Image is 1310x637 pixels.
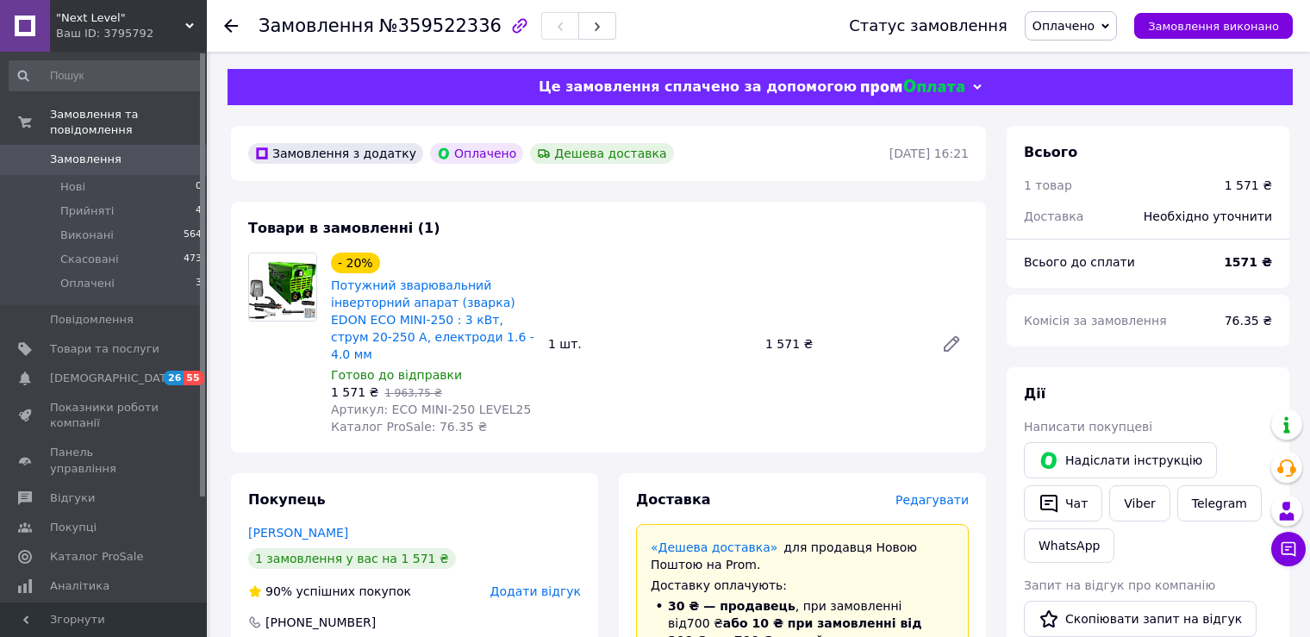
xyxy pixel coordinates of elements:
div: для продавця Новою Поштою на Prom. [651,539,954,573]
a: WhatsApp [1024,528,1114,563]
span: Доставка [636,491,711,508]
span: 1 товар [1024,178,1072,192]
span: Каталог ProSale [50,549,143,565]
input: Пошук [9,60,203,91]
a: «Дешева доставка» [651,540,777,554]
span: Всього [1024,144,1077,160]
div: Необхідно уточнити [1133,197,1282,235]
a: Потужний зварювальний інверторний апарат (зварка) EDON ECO MINI-250 : 3 кВт, струм 20-250 А, елек... [331,278,534,361]
button: Чат [1024,485,1102,521]
span: 564 [184,228,202,243]
button: Надіслати інструкцію [1024,442,1217,478]
span: Оплачено [1032,19,1095,33]
span: Дії [1024,385,1045,402]
span: [DEMOGRAPHIC_DATA] [50,371,178,386]
span: 3 [196,276,202,291]
img: evopay logo [861,79,964,96]
a: [PERSON_NAME] [248,526,348,540]
span: 90% [265,584,292,598]
span: Готово до відправки [331,368,462,382]
div: Оплачено [430,143,523,164]
span: Виконані [60,228,114,243]
div: 1 шт. [541,332,758,356]
a: Редагувати [934,327,969,361]
span: Артикул: ECO MINI-250 LEVEL25 [331,403,531,416]
span: Оплачені [60,276,115,291]
span: №359522336 [379,16,502,36]
button: Чат з покупцем [1271,532,1306,566]
span: Товари та послуги [50,341,159,357]
span: "Next Level" [56,10,185,26]
span: 55 [184,371,203,385]
span: 4 [196,203,202,219]
span: Прийняті [60,203,114,219]
span: Це замовлення сплачено за допомогою [539,78,857,95]
div: 1 571 ₴ [758,332,927,356]
span: Аналітика [50,578,109,594]
span: 0 [196,179,202,195]
img: Потужний зварювальний інверторний апарат (зварка) EDON ECO MINI-250 : 3 кВт, струм 20-250 А, елек... [249,255,316,319]
span: Панель управління [50,445,159,476]
span: Замовлення [259,16,374,36]
span: 1 963,75 ₴ [384,387,442,399]
span: Замовлення виконано [1148,20,1279,33]
div: 1 571 ₴ [1225,177,1272,194]
button: Замовлення виконано [1134,13,1293,39]
div: Статус замовлення [849,17,1007,34]
div: - 20% [331,253,380,273]
div: 1 замовлення у вас на 1 571 ₴ [248,548,456,569]
div: Ваш ID: 3795792 [56,26,207,41]
div: Повернутися назад [224,17,238,34]
span: 30 ₴ — продавець [668,599,795,613]
button: Скопіювати запит на відгук [1024,601,1257,637]
div: [PHONE_NUMBER] [264,614,377,631]
span: Написати покупцеві [1024,420,1152,434]
div: Дешева доставка [530,143,673,164]
b: 1571 ₴ [1224,255,1272,269]
span: Покупець [248,491,326,508]
span: Показники роботи компанії [50,400,159,431]
span: Товари в замовленні (1) [248,220,440,236]
span: 76.35 ₴ [1225,314,1272,328]
time: [DATE] 16:21 [889,147,969,160]
span: Запит на відгук про компанію [1024,578,1215,592]
a: Viber [1109,485,1170,521]
span: 473 [184,252,202,267]
span: Покупці [50,520,97,535]
span: Всього до сплати [1024,255,1135,269]
span: Скасовані [60,252,119,267]
div: успішних покупок [248,583,411,600]
div: Замовлення з додатку [248,143,423,164]
span: Нові [60,179,85,195]
span: Комісія за замовлення [1024,314,1167,328]
span: 26 [164,371,184,385]
span: Відгуки [50,490,95,506]
span: Замовлення та повідомлення [50,107,207,138]
span: Додати відгук [490,584,581,598]
span: Каталог ProSale: 76.35 ₴ [331,420,487,434]
span: Редагувати [895,493,969,507]
a: Telegram [1177,485,1262,521]
span: Замовлення [50,152,122,167]
span: Доставка [1024,209,1083,223]
span: 1 571 ₴ [331,385,378,399]
span: Повідомлення [50,312,134,328]
div: Доставку оплачують: [651,577,954,594]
